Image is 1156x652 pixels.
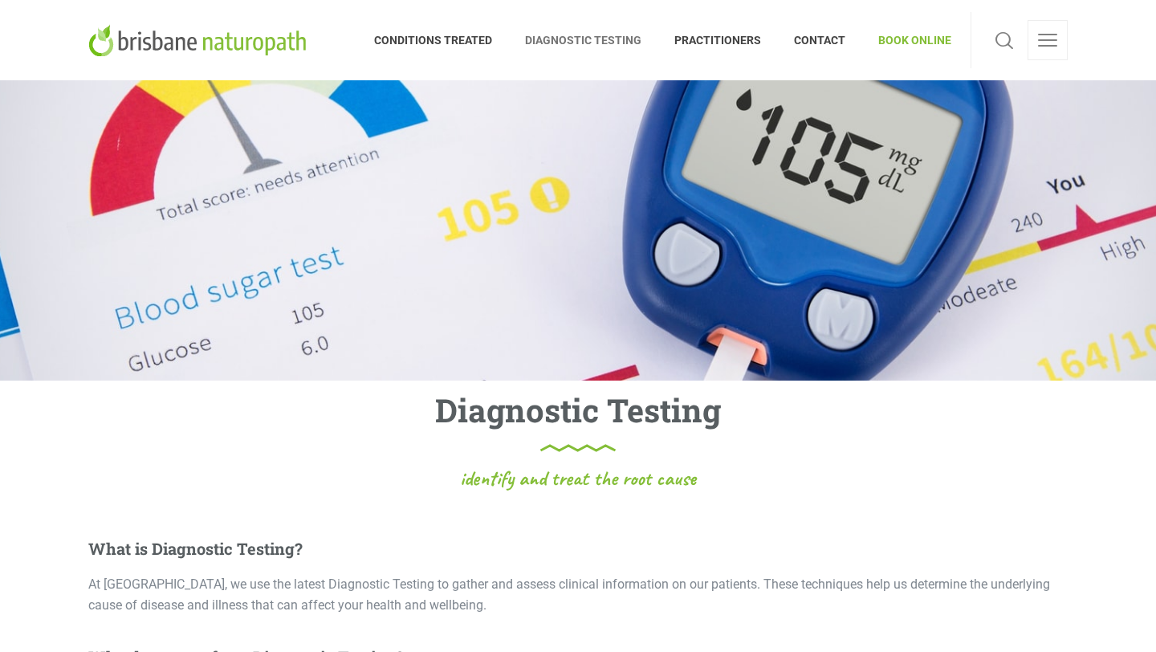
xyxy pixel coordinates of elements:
[460,468,696,489] span: identify and treat the root cause
[88,574,1068,615] p: At [GEOGRAPHIC_DATA], we use the latest Diagnostic Testing to gather and assess clinical informat...
[88,539,1068,558] h5: What is Diagnostic Testing?
[374,27,509,53] span: CONDITIONS TREATED
[88,12,312,68] a: Brisbane Naturopath
[509,12,658,68] a: DIAGNOSTIC TESTING
[509,27,658,53] span: DIAGNOSTIC TESTING
[991,20,1018,60] a: Search
[374,12,509,68] a: CONDITIONS TREATED
[778,27,862,53] span: CONTACT
[862,27,951,53] span: BOOK ONLINE
[862,12,951,68] a: BOOK ONLINE
[658,27,778,53] span: PRACTITIONERS
[88,24,312,56] img: Brisbane Naturopath
[435,389,721,452] h1: Diagnostic Testing
[658,12,778,68] a: PRACTITIONERS
[778,12,862,68] a: CONTACT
